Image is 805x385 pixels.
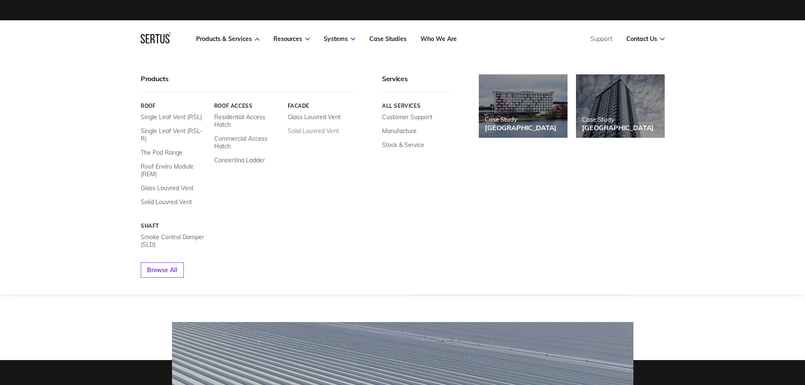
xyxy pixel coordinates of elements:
[214,135,281,150] a: Commercial Access Hatch
[141,262,184,278] a: Browse All
[590,35,612,43] a: Support
[287,103,355,109] a: Facade
[582,123,654,132] div: [GEOGRAPHIC_DATA]
[382,103,453,109] a: All services
[141,127,208,142] a: Single Leaf Vent (RSL-R)
[141,184,194,192] a: Glass Louvred Vent
[141,74,355,92] div: Products
[479,74,568,138] a: Case Study[GEOGRAPHIC_DATA]
[273,35,310,43] a: Resources
[485,115,557,123] div: Case Study
[626,35,665,43] a: Contact Us
[382,74,453,92] div: Services
[485,123,557,132] div: [GEOGRAPHIC_DATA]
[653,287,805,385] iframe: Chat Widget
[214,113,281,128] a: Residential Access Hatch
[141,149,183,156] a: The Pod Range
[287,113,340,121] a: Glass Louvred Vent
[214,156,265,164] a: Concertina Ladder
[141,113,202,121] a: Single Leaf Vent (RSL)
[576,74,665,138] a: Case Study[GEOGRAPHIC_DATA]
[382,141,424,149] a: Stock & Service
[141,103,208,109] a: Roof
[369,35,407,43] a: Case Studies
[582,115,654,123] div: Case Study
[287,127,338,135] a: Solid Louvred Vent
[214,103,281,109] a: Roof Access
[420,35,457,43] a: Who We Are
[324,35,355,43] a: Systems
[196,35,259,43] a: Products & Services
[141,223,208,229] a: Shaft
[382,113,432,121] a: Customer Support
[141,163,208,178] a: Roof Enviro Module (REM)
[141,233,208,248] a: Smoke Control Damper (SLD)
[382,127,417,135] a: Manufacture
[141,198,192,206] a: Solid Louvred Vent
